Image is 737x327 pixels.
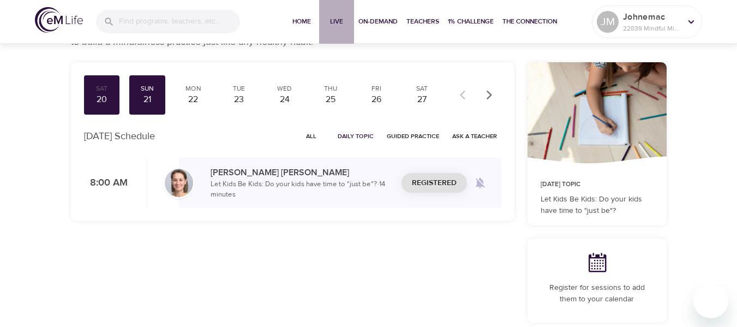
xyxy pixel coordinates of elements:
iframe: Button to launch messaging window [693,283,728,318]
div: Mon [179,84,207,93]
span: Remind me when a class goes live every Sunday at 8:00 AM [467,170,493,196]
span: The Connection [502,16,557,27]
p: Johnemac [623,10,681,23]
div: 26 [363,93,390,106]
div: 24 [271,93,298,106]
p: Let Kids Be Kids: Do your kids have time to "just be"? [541,194,654,217]
span: On-Demand [358,16,398,27]
button: Ask a Teacher [448,128,501,145]
input: Find programs, teachers, etc... [119,10,240,33]
div: 27 [409,93,436,106]
p: 8:00 AM [84,176,128,191]
p: Register for sessions to add them to your calendar [541,282,654,305]
div: 21 [134,93,161,106]
img: Deanna_Burkett-min.jpg [165,169,193,197]
span: Live [323,16,350,27]
p: 22839 Mindful Minutes [623,23,681,33]
img: logo [35,7,83,33]
div: 20 [88,93,116,106]
span: Ask a Teacher [452,131,497,141]
span: Home [289,16,315,27]
div: Wed [271,84,298,93]
span: Registered [412,176,457,190]
button: Registered [402,173,467,193]
div: Sat [88,84,116,93]
div: Fri [363,84,390,93]
div: 22 [179,93,207,106]
div: Sat [409,84,436,93]
p: [DATE] Schedule [84,129,155,144]
div: Thu [317,84,344,93]
div: Tue [225,84,253,93]
p: [PERSON_NAME] [PERSON_NAME] [211,166,393,179]
button: All [294,128,329,145]
span: All [298,131,325,141]
p: [DATE] Topic [541,180,654,189]
div: JM [597,11,619,33]
span: Teachers [406,16,439,27]
span: 1% Challenge [448,16,494,27]
p: Let Kids Be Kids: Do your kids have time to "just be"? · 14 minutes [211,179,393,200]
button: Guided Practice [382,128,444,145]
span: Daily Topic [338,131,374,141]
div: 25 [317,93,344,106]
button: Daily Topic [333,128,378,145]
span: Guided Practice [387,131,439,141]
div: Sun [134,84,161,93]
div: 23 [225,93,253,106]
